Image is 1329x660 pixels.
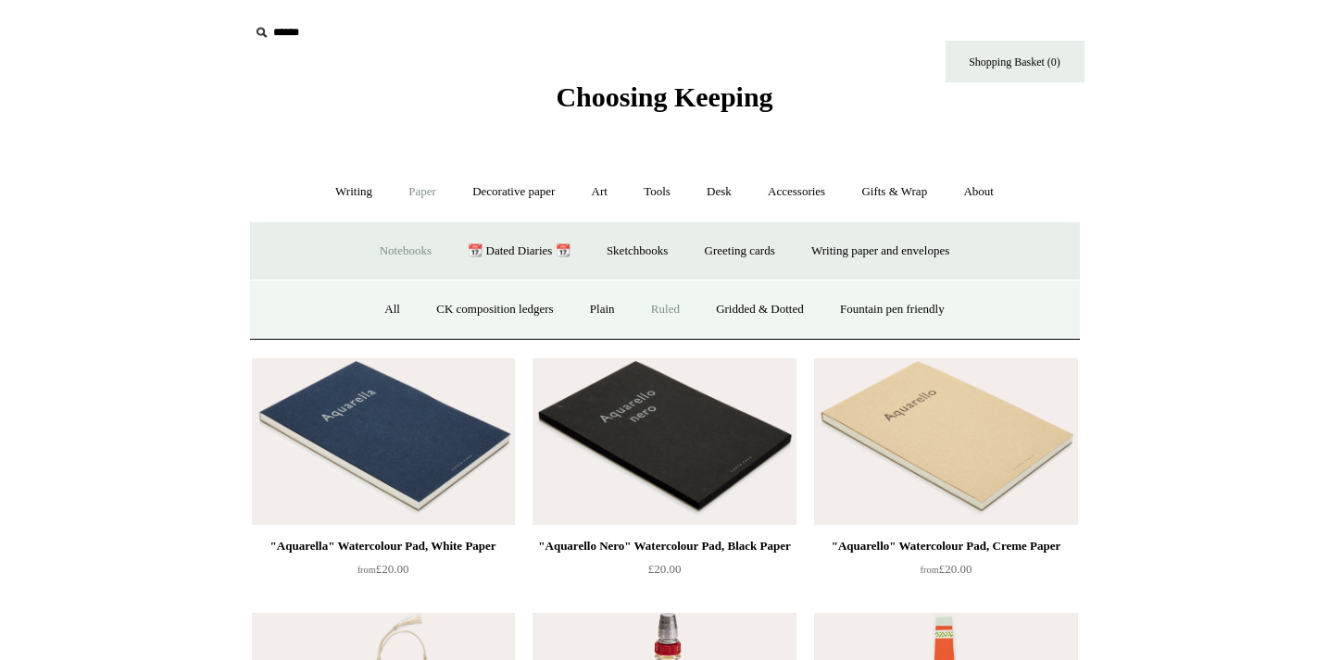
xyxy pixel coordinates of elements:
a: Gifts & Wrap [845,168,944,217]
a: Desk [690,168,748,217]
a: Gridded & Dotted [699,285,821,334]
a: About [947,168,1010,217]
a: "Aquarello" Watercolour Pad, Creme Paper from£20.00 [814,535,1077,611]
span: from [921,565,939,575]
img: "Aquarello" Watercolour Pad, Creme Paper [814,358,1077,525]
span: £20.00 [921,562,972,576]
a: Tools [627,168,687,217]
img: "Aquarella" Watercolour Pad, White Paper [252,358,515,525]
a: Plain [573,285,632,334]
a: Greeting cards [688,227,792,276]
a: Shopping Basket (0) [946,41,1085,82]
span: £20.00 [648,562,682,576]
a: "Aquarella" Watercolour Pad, White Paper "Aquarella" Watercolour Pad, White Paper [252,358,515,525]
a: CK composition ledgers [420,285,570,334]
a: Paper [392,168,453,217]
a: 📆 Dated Diaries 📆 [451,227,586,276]
a: "Aquarella" Watercolour Pad, White Paper from£20.00 [252,535,515,611]
a: "Aquarello" Watercolour Pad, Creme Paper "Aquarello" Watercolour Pad, Creme Paper [814,358,1077,525]
a: Writing paper and envelopes [795,227,966,276]
a: Accessories [751,168,842,217]
div: "Aquarella" Watercolour Pad, White Paper [257,535,510,557]
a: Art [575,168,624,217]
div: "Aquarello" Watercolour Pad, Creme Paper [819,535,1072,557]
span: Choosing Keeping [556,81,772,112]
a: All [368,285,417,334]
img: "Aquarello Nero" Watercolour Pad, Black Paper [533,358,796,525]
a: Decorative paper [456,168,571,217]
a: Fountain pen friendly [823,285,961,334]
a: Ruled [634,285,696,334]
a: "Aquarello Nero" Watercolour Pad, Black Paper "Aquarello Nero" Watercolour Pad, Black Paper [533,358,796,525]
a: Sketchbooks [590,227,684,276]
a: "Aquarello Nero" Watercolour Pad, Black Paper £20.00 [533,535,796,611]
span: £20.00 [357,562,409,576]
a: Notebooks [363,227,448,276]
span: from [357,565,376,575]
div: "Aquarello Nero" Watercolour Pad, Black Paper [537,535,791,557]
a: Writing [319,168,389,217]
a: Choosing Keeping [556,96,772,109]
